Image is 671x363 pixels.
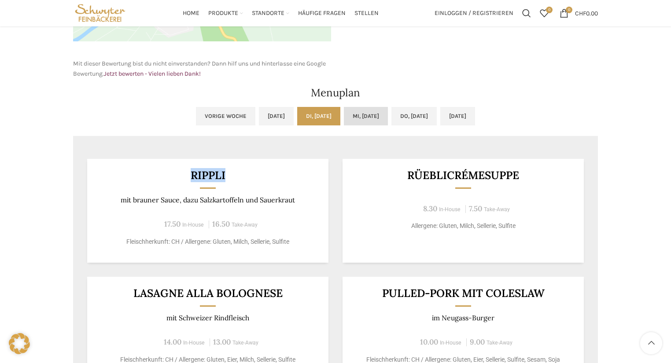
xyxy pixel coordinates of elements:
[435,10,513,16] span: Einloggen / Registrieren
[487,340,512,346] span: Take-Away
[470,337,485,347] span: 9.00
[354,4,379,22] a: Stellen
[354,221,573,231] p: Allergene: Gluten, Milch, Sellerie, Sulfite
[164,337,181,347] span: 14.00
[484,206,510,213] span: Take-Away
[344,107,388,125] a: Mi, [DATE]
[440,340,461,346] span: In-House
[73,59,331,79] p: Mit dieser Bewertung bist du nicht einverstanden? Dann hilf uns und hinterlasse eine Google Bewer...
[252,4,289,22] a: Standorte
[232,222,258,228] span: Take-Away
[391,107,437,125] a: Do, [DATE]
[196,107,255,125] a: Vorige Woche
[640,332,662,354] a: Scroll to top button
[546,7,553,13] span: 0
[297,107,340,125] a: Di, [DATE]
[183,9,199,18] span: Home
[423,204,437,213] span: 8.30
[259,107,294,125] a: [DATE]
[183,4,199,22] a: Home
[98,288,318,299] h3: LASAGNE ALLA BOLOGNESE
[354,314,573,322] p: im Neugass-Burger
[439,206,461,213] span: In-House
[575,9,586,17] span: CHF
[132,4,430,22] div: Main navigation
[213,337,231,347] span: 13.00
[208,4,243,22] a: Produkte
[430,4,518,22] a: Einloggen / Registrieren
[98,237,318,246] p: Fleischherkunft: CH / Allergene: Gluten, Milch, Sellerie, Sulfite
[518,4,535,22] a: Suchen
[208,9,238,18] span: Produkte
[73,88,598,98] h2: Menuplan
[469,204,482,213] span: 7.50
[298,9,346,18] span: Häufige Fragen
[183,340,205,346] span: In-House
[104,70,201,77] a: Jetzt bewerten - Vielen lieben Dank!
[354,170,573,181] h3: Rüeblicrémesuppe
[73,9,127,16] a: Site logo
[535,4,553,22] div: Meine Wunschliste
[420,337,438,347] span: 10.00
[555,4,602,22] a: 0 CHF0.00
[440,107,475,125] a: [DATE]
[182,222,204,228] span: In-House
[252,9,284,18] span: Standorte
[354,288,573,299] h3: Pulled-Pork mit Coleslaw
[232,340,258,346] span: Take-Away
[575,9,598,17] bdi: 0.00
[98,196,318,204] p: mit brauner Sauce, dazu Salzkartoffeln und Sauerkraut
[164,219,181,229] span: 17.50
[535,4,553,22] a: 0
[298,4,346,22] a: Häufige Fragen
[98,314,318,322] p: mit Schweizer Rindfleisch
[354,9,379,18] span: Stellen
[98,170,318,181] h3: Rippli
[566,7,572,13] span: 0
[212,219,230,229] span: 16.50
